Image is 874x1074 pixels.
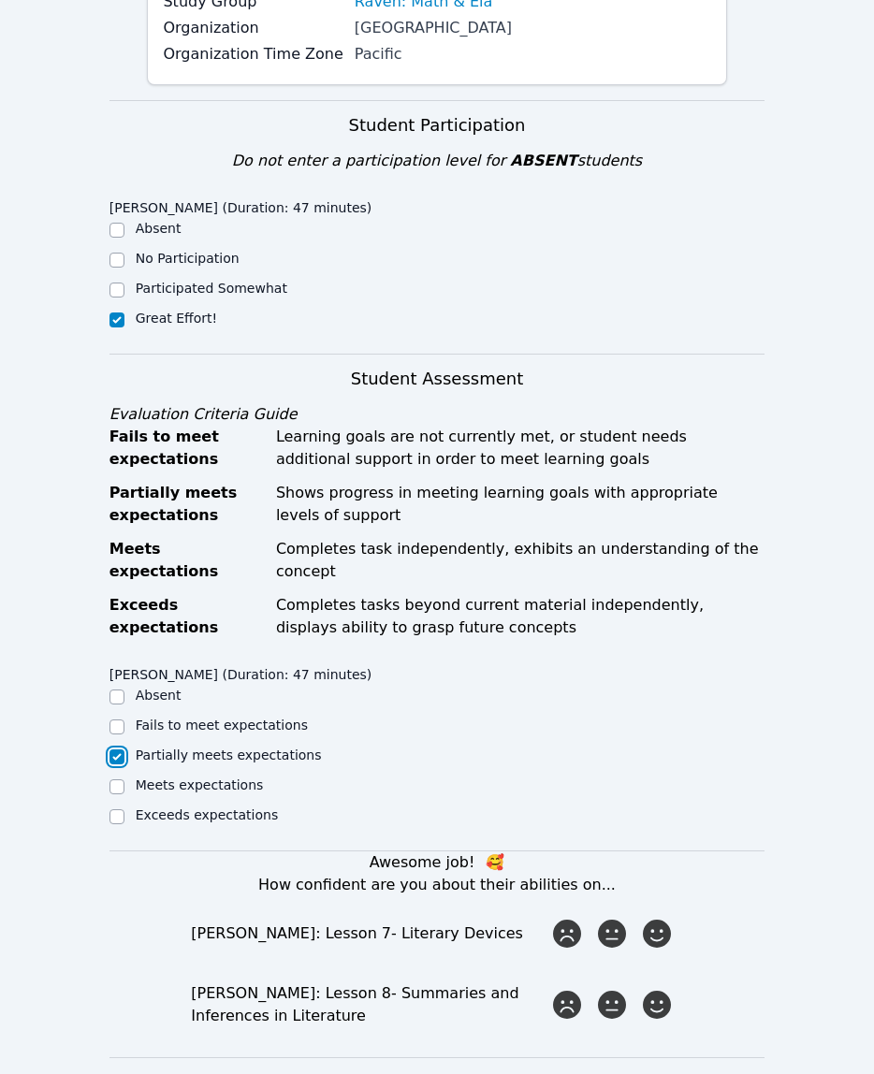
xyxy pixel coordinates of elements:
[191,982,547,1027] div: [PERSON_NAME]: Lesson 8- Summaries and Inferences in Literature
[510,152,576,169] span: ABSENT
[136,718,308,733] label: Fails to meet expectations
[136,311,217,326] label: Great Effort!
[276,594,765,639] div: Completes tasks beyond current material independently, displays ability to grasp future concepts
[109,112,765,138] h3: Student Participation
[191,922,547,945] div: [PERSON_NAME]: Lesson 7- Literary Devices
[136,777,264,792] label: Meets expectations
[136,807,278,822] label: Exceeds expectations
[136,747,322,762] label: Partially meets expectations
[109,366,765,392] h3: Student Assessment
[276,426,765,471] div: Learning goals are not currently met, or student needs additional support in order to meet learni...
[109,150,765,172] div: Do not enter a participation level for students
[109,538,265,583] div: Meets expectations
[109,594,265,639] div: Exceeds expectations
[370,853,475,871] span: Awesome job!
[276,482,765,527] div: Shows progress in meeting learning goals with appropriate levels of support
[109,426,265,471] div: Fails to meet expectations
[136,251,240,266] label: No Participation
[109,658,372,686] legend: [PERSON_NAME] (Duration: 47 minutes)
[486,853,504,871] span: kisses
[276,538,765,583] div: Completes task independently, exhibits an understanding of the concept
[258,876,616,893] span: How confident are you about their abilities on...
[136,221,182,236] label: Absent
[163,43,342,65] label: Organization Time Zone
[136,688,182,703] label: Absent
[355,17,711,39] div: [GEOGRAPHIC_DATA]
[163,17,342,39] label: Organization
[109,482,265,527] div: Partially meets expectations
[109,191,372,219] legend: [PERSON_NAME] (Duration: 47 minutes)
[355,43,711,65] div: Pacific
[136,281,287,296] label: Participated Somewhat
[109,403,765,426] div: Evaluation Criteria Guide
